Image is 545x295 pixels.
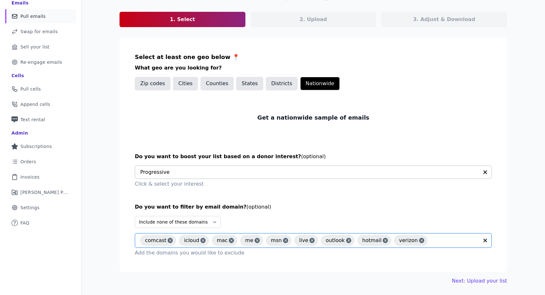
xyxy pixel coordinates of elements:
span: (optional) [246,204,271,210]
p: 2. Upload [300,16,327,23]
span: [PERSON_NAME] Performance [20,189,69,195]
span: hotmail [362,235,381,246]
p: Add the domains you would like to exclude [135,249,492,257]
span: Do you want to filter by email domain? [135,204,246,210]
span: Pull cells [20,86,41,92]
div: Admin [11,130,28,136]
span: Settings [20,204,40,211]
button: Nationwide [300,77,340,90]
a: Text rental [5,113,76,127]
p: 3. Adjust & Download [413,16,475,23]
button: Zip codes [135,77,171,90]
a: 1. Select [120,12,245,27]
a: Pull emails [5,9,76,23]
span: me [245,235,253,246]
span: Do you want to boost your list based on a donor interest? [135,153,301,159]
span: mac [217,235,228,246]
div: Cells [11,72,24,79]
span: comcast [145,235,166,246]
span: outlook [326,235,345,246]
a: FAQ [5,216,76,230]
p: 1. Select [170,16,195,23]
span: Select at least one geo below 📍 [135,54,239,60]
span: Orders [20,159,36,165]
span: (optional) [301,153,326,159]
span: msn [271,235,282,246]
a: Pull cells [5,82,76,96]
span: Append cells [20,101,50,107]
span: icloud [184,235,199,246]
a: Append cells [5,97,76,111]
a: Orders [5,155,76,169]
a: [PERSON_NAME] Performance [5,185,76,199]
button: States [236,77,263,90]
span: Subscriptions [20,143,52,150]
a: Next: Upload your list [452,277,507,285]
span: Sell your list [20,44,49,50]
button: Cities [173,77,198,90]
button: Counties [200,77,234,90]
a: Invoices [5,170,76,184]
p: Click & select your interest [135,180,492,188]
h3: What geo are you looking for? [135,64,492,72]
a: Settings [5,201,76,215]
span: Text rental [20,116,45,123]
span: Pull emails [20,13,46,19]
span: Swap for emails [20,28,58,35]
p: Get a nationwide sample of emails [257,113,369,122]
button: Districts [266,77,298,90]
span: Re-engage emails [20,59,62,65]
span: live [299,235,308,246]
span: FAQ [20,220,29,226]
a: Re-engage emails [5,55,76,69]
a: Swap for emails [5,25,76,39]
span: verizon [399,235,418,246]
a: Sell your list [5,40,76,54]
a: Subscriptions [5,139,76,153]
span: Invoices [20,174,40,180]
